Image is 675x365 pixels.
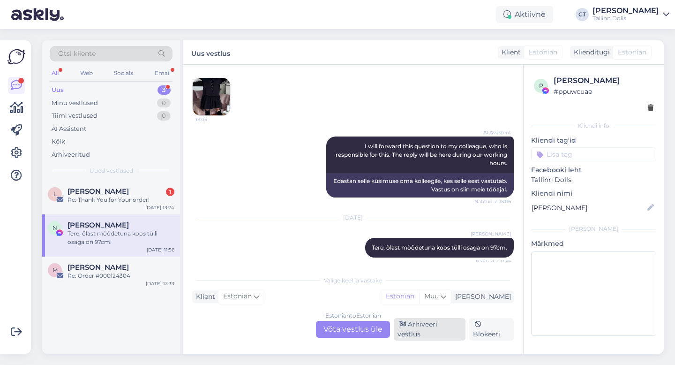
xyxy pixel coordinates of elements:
[157,85,171,95] div: 3
[576,8,589,21] div: CT
[157,111,171,121] div: 0
[531,225,656,233] div: [PERSON_NAME]
[145,204,174,211] div: [DATE] 13:24
[424,292,439,300] span: Muu
[451,292,511,302] div: [PERSON_NAME]
[336,143,509,167] span: I will forward this question to my colleague, who is responsible for this. The reply will be here...
[476,258,511,265] span: Nähtud ✓ 11:56
[474,198,511,205] span: Nähtud ✓ 18:06
[147,246,174,253] div: [DATE] 11:56
[193,78,230,115] img: Attachment
[146,280,174,287] div: [DATE] 12:33
[469,318,514,341] div: Blokeeri
[52,266,58,274] span: M
[554,75,653,86] div: [PERSON_NAME]
[52,150,90,160] div: Arhiveeritud
[191,46,230,59] label: Uus vestlus
[531,175,656,185] p: Tallinn Dolls
[192,292,215,302] div: Klient
[326,173,514,198] div: Edastan selle küsimuse oma kolleegile, kes selle eest vastutab. Vastus on siin meie tööajal.
[531,239,656,249] p: Märkmed
[316,321,390,338] div: Võta vestlus üle
[531,136,656,145] p: Kliendi tag'id
[325,312,381,320] div: Estonian to Estonian
[192,213,514,222] div: [DATE]
[52,137,65,146] div: Kõik
[50,67,60,79] div: All
[195,116,231,123] span: 18:05
[53,190,57,198] span: L
[471,230,511,237] span: [PERSON_NAME]
[539,82,543,89] span: p
[52,111,97,121] div: Tiimi vestlused
[394,318,465,341] div: Arhiveeri vestlus
[67,272,174,280] div: Re: Order #000124304
[381,289,419,304] div: Estonian
[52,99,98,108] div: Minu vestlused
[498,47,521,57] div: Klient
[153,67,172,79] div: Email
[570,47,610,57] div: Klienditugi
[52,224,57,231] span: N
[192,276,514,285] div: Valige keel ja vastake
[67,196,174,204] div: Re: Thank You for Your order!
[592,15,659,22] div: Tallinn Dolls
[58,49,96,59] span: Otsi kliente
[592,7,659,15] div: [PERSON_NAME]
[529,47,557,57] span: Estonian
[372,244,507,251] span: Tere, õlast mõõdetuna koos tülli osaga on 97cm.
[7,48,25,66] img: Askly Logo
[532,203,645,213] input: Lisa nimi
[90,167,133,175] span: Uued vestlused
[554,86,653,97] div: # ppuwcuae
[67,263,129,272] span: Mirjam Lauringson
[67,229,174,246] div: Tere, õlast mõõdetuna koos tülli osaga on 97cm.
[476,129,511,136] span: AI Assistent
[78,67,95,79] div: Web
[112,67,135,79] div: Socials
[52,85,64,95] div: Uus
[531,147,656,161] input: Lisa tag
[223,291,252,302] span: Estonian
[157,99,171,108] div: 0
[67,221,129,229] span: Nele Lilleväli
[67,187,129,196] span: Lizett Rebane
[592,7,669,22] a: [PERSON_NAME]Tallinn Dolls
[531,189,656,198] p: Kliendi nimi
[166,188,174,196] div: 1
[531,122,656,130] div: Kliendi info
[618,47,646,57] span: Estonian
[496,6,553,23] div: Aktiivne
[52,124,86,134] div: AI Assistent
[531,165,656,175] p: Facebooki leht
